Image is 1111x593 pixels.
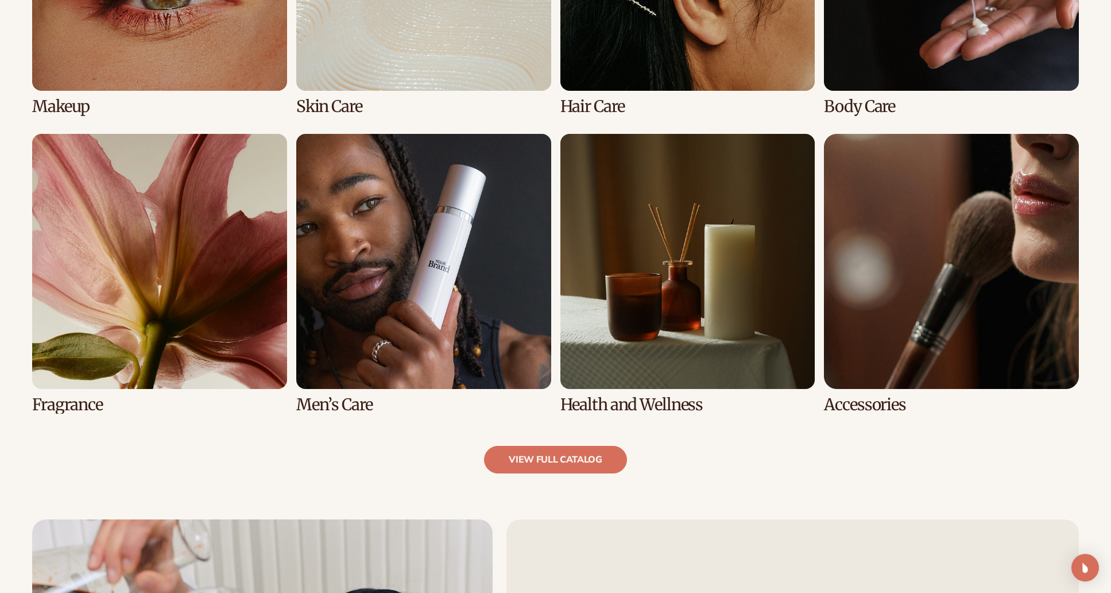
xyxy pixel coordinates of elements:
div: Open Intercom Messenger [1071,554,1099,582]
h3: Makeup [32,98,287,115]
div: 6 / 8 [296,134,551,414]
a: view full catalog [484,446,627,473]
div: 5 / 8 [32,134,287,414]
h3: Skin Care [296,98,551,115]
div: 8 / 8 [824,134,1079,414]
h3: Body Care [824,98,1079,115]
div: 7 / 8 [560,134,815,414]
h3: Hair Care [560,98,815,115]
